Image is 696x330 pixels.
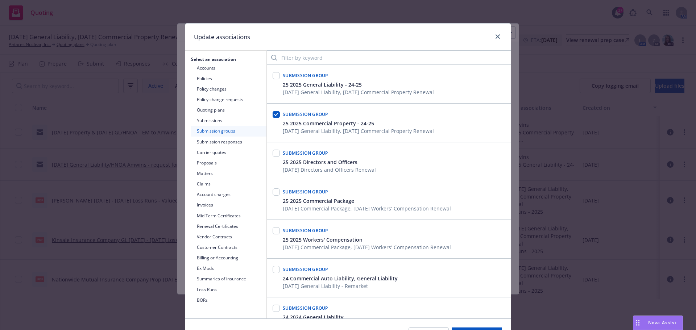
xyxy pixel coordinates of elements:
span: [DATE] Directors and Officers Renewal [283,166,376,174]
span: Submission group [283,189,328,195]
button: 24 Commercial Auto Liability, General Liability [283,275,398,282]
button: 25 2025 Workers' Compensation [283,236,451,243]
span: [DATE] General Liability, [DATE] Commercial Property Renewal [283,127,434,135]
button: 25 2025 General Liability - 24-25 [283,81,434,88]
button: Submissions [191,115,266,126]
span: [DATE] Commercial Package, [DATE] Workers' Compensation Renewal [283,205,451,212]
button: Matters [191,168,266,179]
button: Carrier quotes [191,147,266,158]
span: Submission group [283,227,328,234]
button: Submission responses [191,137,266,147]
span: 25 2025 Workers' Compensation [283,236,362,243]
button: Proposals [191,158,266,168]
button: Policies [191,73,266,84]
span: 25 2025 General Liability - 24-25 [283,81,362,88]
input: Filter by keyword [267,50,511,65]
span: Nova Assist [648,319,677,326]
button: Nova Assist [633,316,683,330]
button: Policy changes [191,84,266,94]
span: Submission group [283,72,328,79]
button: 25 2025 Commercial Property - 24-25 [283,120,434,127]
button: Customer Contracts [191,242,266,252]
span: Submission group [283,266,328,272]
button: Summaries of insurance [191,273,266,284]
button: Billing or Accounting [191,252,266,263]
button: Claims [191,179,266,189]
button: Ex Mods [191,263,266,273]
button: Policy change requests [191,94,266,105]
button: Accounts [191,63,266,73]
span: [DATE] General Liability - Remarket [283,282,398,290]
span: [DATE] General Liability, [DATE] Commercial Property Renewal [283,88,434,96]
button: Account charges [191,189,266,200]
span: Submission group [283,150,328,156]
button: Mid Term Certificates [191,210,266,221]
span: 25 2025 Commercial Property - 24-25 [283,120,374,127]
span: [DATE] Commercial Package, [DATE] Workers' Compensation Renewal [283,243,451,251]
button: 25 2025 Directors and Officers [283,158,376,166]
div: Drag to move [633,316,642,330]
span: 25 2025 Directors and Officers [283,158,357,166]
button: Vendor Contracts [191,231,266,242]
button: Invoices [191,200,266,210]
span: 25 2025 Commercial Package [283,197,354,205]
button: Quoting plans [191,105,266,115]
button: 25 2025 Commercial Package [283,197,451,205]
button: Submission groups [191,126,266,136]
h2: Select an association [185,56,266,62]
button: Loss Runs [191,284,266,295]
span: Submission group [283,111,328,117]
button: Renewal Certificates [191,221,266,231]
